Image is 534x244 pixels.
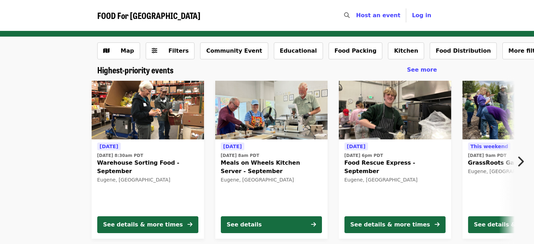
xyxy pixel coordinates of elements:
[121,47,134,54] span: Map
[406,8,437,22] button: Log in
[215,81,328,239] a: See details for "Meals on Wheels Kitchen Server - September"
[200,42,268,59] button: Community Event
[97,177,198,183] div: Eugene, [GEOGRAPHIC_DATA]
[103,47,110,54] i: map icon
[187,221,192,228] i: arrow-right icon
[339,81,451,140] img: Food Rescue Express - September organized by FOOD For Lane County
[388,42,424,59] button: Kitchen
[511,152,534,171] button: Next item
[97,11,200,21] a: FOOD For [GEOGRAPHIC_DATA]
[329,42,383,59] button: Food Packing
[97,42,140,59] button: Show map view
[311,221,316,228] i: arrow-right icon
[92,81,204,140] img: Warehouse Sorting Food - September organized by FOOD For Lane County
[92,65,443,75] div: Highest-priority events
[97,9,200,21] span: FOOD For [GEOGRAPHIC_DATA]
[344,159,446,176] span: Food Rescue Express - September
[221,216,322,233] button: See details
[344,12,350,19] i: search icon
[169,47,189,54] span: Filters
[356,12,400,19] a: Host an event
[92,81,204,239] a: See details for "Warehouse Sorting Food - September"
[97,216,198,233] button: See details & more times
[468,152,507,159] time: [DATE] 9am PDT
[350,220,430,229] div: See details & more times
[344,152,383,159] time: [DATE] 6pm PDT
[435,221,440,228] i: arrow-right icon
[152,47,157,54] i: sliders-h icon
[103,220,183,229] div: See details & more times
[223,144,242,149] span: [DATE]
[221,159,322,176] span: Meals on Wheels Kitchen Server - September
[221,152,259,159] time: [DATE] 8am PDT
[407,66,437,74] a: See more
[274,42,323,59] button: Educational
[347,144,365,149] span: [DATE]
[97,65,173,75] a: Highest-priority events
[412,12,431,19] span: Log in
[146,42,195,59] button: Filters (0 selected)
[407,66,437,73] span: See more
[430,42,497,59] button: Food Distribution
[470,144,508,149] span: This weekend
[354,7,360,24] input: Search
[100,144,118,149] span: [DATE]
[215,81,328,140] img: Meals on Wheels Kitchen Server - September organized by FOOD For Lane County
[517,155,524,168] i: chevron-right icon
[227,220,262,229] div: See details
[221,177,322,183] div: Eugene, [GEOGRAPHIC_DATA]
[97,159,198,176] span: Warehouse Sorting Food - September
[97,152,143,159] time: [DATE] 8:30am PDT
[339,81,451,239] a: See details for "Food Rescue Express - September"
[344,216,446,233] button: See details & more times
[97,64,173,76] span: Highest-priority events
[344,177,446,183] div: Eugene, [GEOGRAPHIC_DATA]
